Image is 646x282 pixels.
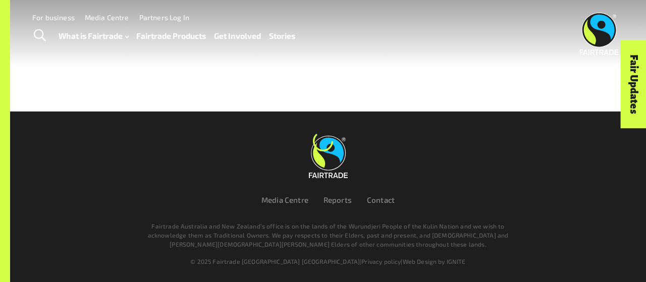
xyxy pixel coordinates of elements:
a: Toggle Search [27,23,52,48]
div: | | [51,257,605,266]
a: Contact [367,195,395,204]
img: Fairtrade Australia New Zealand logo [309,136,348,178]
a: For business [32,13,75,22]
a: Partners Log In [139,13,189,22]
img: Fairtrade Australia New Zealand logo [580,13,619,55]
a: Fairtrade Products [136,29,206,43]
a: Stories [269,29,295,43]
a: Media Centre [85,13,129,22]
a: What is Fairtrade [59,29,129,43]
a: Get Involved [214,29,261,43]
a: Web Design by IGNITE [403,258,466,265]
p: Fairtrade Australia and New Zealand’s office is on the lands of the Wurundjeri People of the Kuli... [145,221,511,249]
a: Reports [324,195,352,204]
a: Privacy policy [361,258,401,265]
a: Media Centre [261,195,308,204]
span: © 2025 Fairtrade [GEOGRAPHIC_DATA] [GEOGRAPHIC_DATA] [190,258,360,265]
